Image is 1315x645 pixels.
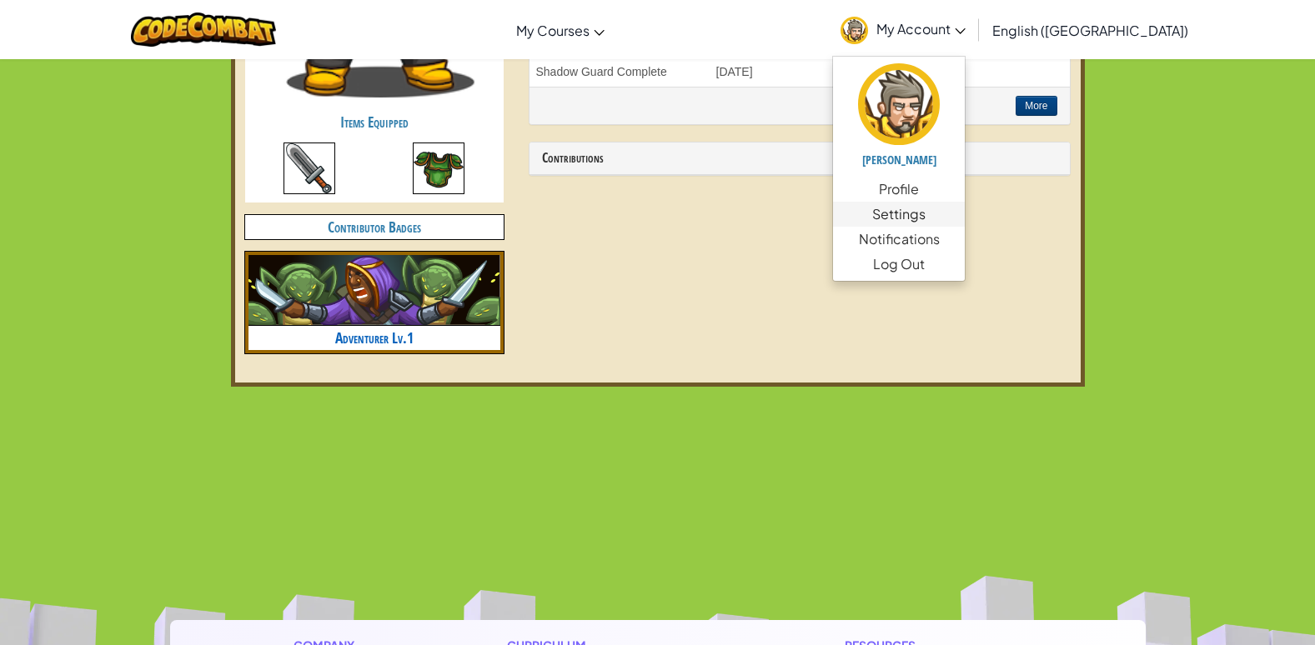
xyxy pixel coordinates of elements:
[841,17,868,44] img: avatar
[508,7,613,52] a: My Courses
[833,252,965,277] a: Log Out
[530,57,710,87] td: Shadow Guard Complete
[833,227,965,252] a: Notifications
[833,202,965,227] a: Settings
[858,63,940,145] img: avatar
[992,22,1188,39] span: English ([GEOGRAPHIC_DATA])
[859,229,940,249] span: Notifications
[833,61,965,177] a: [PERSON_NAME]
[248,255,500,326] img: adventurer.png
[131,12,277,47] img: CodeCombat logo
[335,327,414,347] a: Adventurer Lv.1
[516,22,590,39] span: My Courses
[850,153,948,166] h5: [PERSON_NAME]
[542,151,1057,166] h3: Contributions
[833,177,965,202] a: Profile
[1016,96,1057,116] button: More
[245,215,504,239] h4: Contributor Badges
[984,7,1197,52] a: English ([GEOGRAPHIC_DATA])
[876,20,966,37] span: My Account
[253,110,495,134] h4: Items Equipped
[710,57,890,87] td: [DATE]
[832,3,974,56] a: My Account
